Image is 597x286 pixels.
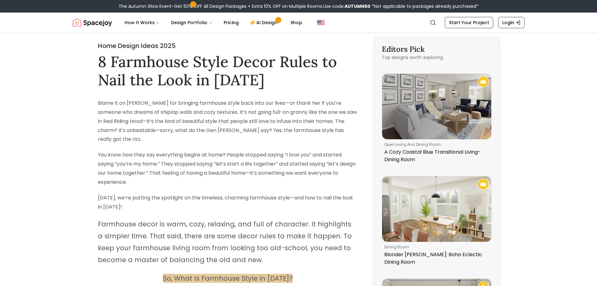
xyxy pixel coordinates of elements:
a: Pricing [219,16,244,29]
p: dining room [384,245,487,250]
p: Blonder [PERSON_NAME]: Boho Eclectic Dining Room [384,251,487,266]
img: United States [317,19,325,26]
span: Use code: [323,3,370,9]
nav: Main [120,16,307,29]
p: open living and dining room [384,142,487,147]
h2: Home Design Ideas 2025 [98,41,358,50]
h3: Editors Pick [382,44,492,54]
img: Spacejoy Logo [73,16,112,29]
span: Farmhouse decor is warm, cozy, relaxing, and full of character. It highlights a simpler time. Tha... [98,220,352,264]
img: A Cozy Coastal Blue Transitional Living-Dining Room [382,74,491,139]
span: *Not applicable to packages already purchased* [370,3,478,9]
button: How It Works [120,16,165,29]
nav: Global [73,13,525,33]
p: Top designs worth exploring [382,54,492,61]
a: Shop [285,16,307,29]
span: So, What Is Farmhouse Style in [DATE]? [163,274,293,283]
img: Recommended Spacejoy Design - A Cozy Coastal Blue Transitional Living-Dining Room [478,76,489,87]
a: Blonder Woods: Boho Eclectic Dining RoomRecommended Spacejoy Design - Blonder Woods: Boho Eclecti... [382,176,492,268]
p: A Cozy Coastal Blue Transitional Living-Dining Room [384,148,487,163]
p: Blame it on [PERSON_NAME] for bringing farmhouse style back into our lives—or thank her if you’re... [98,99,358,144]
h1: 8 Farmhouse Style Decor Rules to Nail the Look in [DATE] [98,53,358,89]
p: [DATE], we’re putting the spotlight on the timeless, charming farmhouse style—and how to nail the... [98,193,358,212]
button: Design Portfolio [166,16,217,29]
b: AUTUMN50 [344,3,370,9]
p: You know how they say everything begins at home? People stopped saying “I love you” and started s... [98,151,358,187]
div: The Autumn Glow Event-Get 50% OFF All Design Packages + Extra 10% OFF on Multiple Rooms. [119,3,478,9]
a: Login [498,17,525,28]
a: A Cozy Coastal Blue Transitional Living-Dining RoomRecommended Spacejoy Design - A Cozy Coastal B... [382,73,492,166]
a: AI Design [245,16,284,29]
a: Start Your Project [445,17,493,28]
img: Recommended Spacejoy Design - Blonder Woods: Boho Eclectic Dining Room [478,179,489,190]
a: Spacejoy [73,16,112,29]
img: Blonder Woods: Boho Eclectic Dining Room [382,176,491,242]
